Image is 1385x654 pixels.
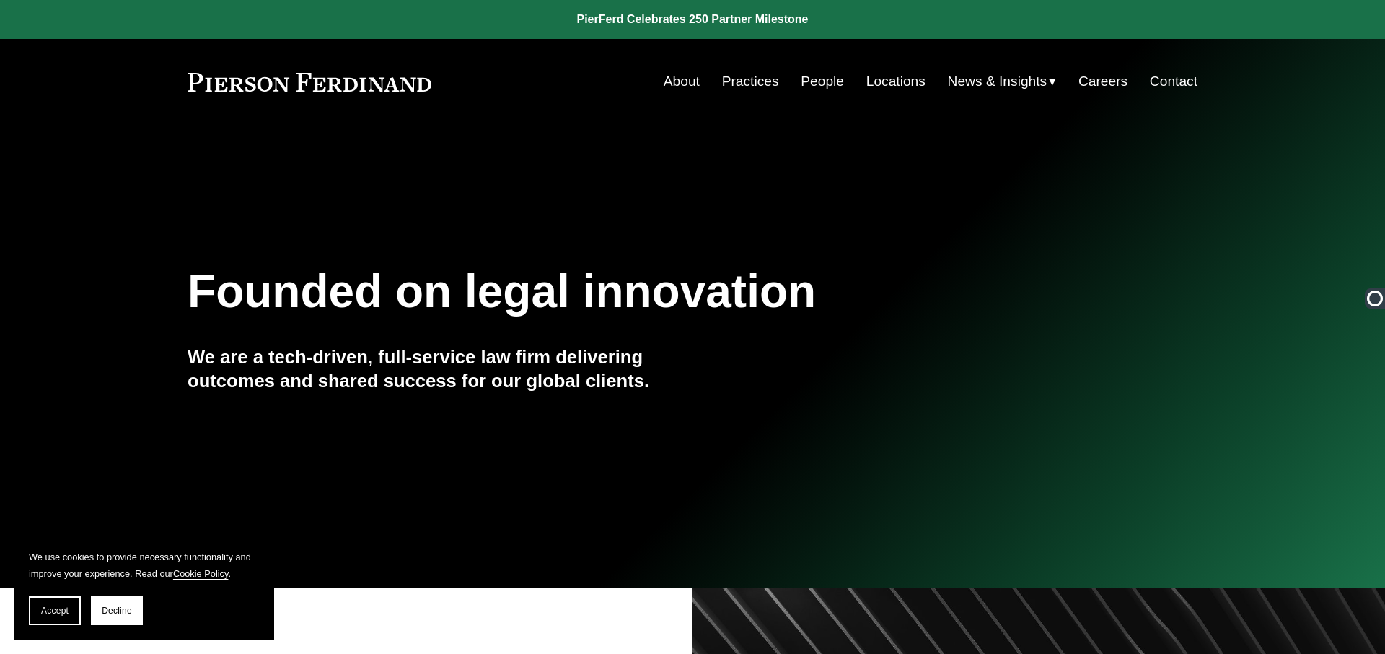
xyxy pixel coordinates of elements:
[173,568,229,579] a: Cookie Policy
[29,596,81,625] button: Accept
[1365,288,1385,309] img: Ooma Logo
[1078,68,1127,95] a: Careers
[801,68,844,95] a: People
[91,596,143,625] button: Decline
[41,606,69,616] span: Accept
[188,345,692,392] h4: We are a tech-driven, full-service law firm delivering outcomes and shared success for our global...
[664,68,700,95] a: About
[102,606,132,616] span: Decline
[948,68,1057,95] a: folder dropdown
[14,534,274,640] section: Cookie banner
[948,69,1047,94] span: News & Insights
[722,68,779,95] a: Practices
[866,68,925,95] a: Locations
[29,549,260,582] p: We use cookies to provide necessary functionality and improve your experience. Read our .
[188,265,1029,318] h1: Founded on legal innovation
[1150,68,1197,95] a: Contact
